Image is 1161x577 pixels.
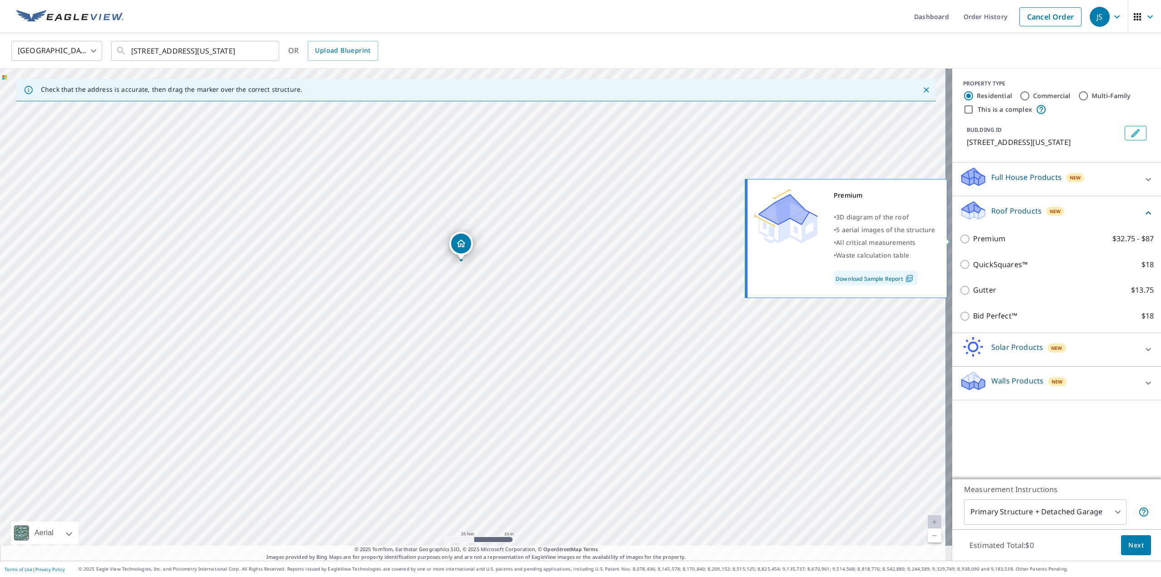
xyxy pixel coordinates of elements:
p: Check that the address is accurate, then drag the marker over the correct structure. [41,85,302,94]
p: $18 [1141,310,1154,322]
a: Terms of Use [5,566,33,572]
p: Full House Products [991,172,1062,183]
button: Close [920,84,932,96]
p: BUILDING ID [967,126,1002,134]
p: QuickSquares™ [973,259,1028,270]
div: • [834,224,935,236]
div: JS [1090,7,1110,27]
p: Measurement Instructions [964,484,1149,495]
div: • [834,249,935,262]
img: EV Logo [16,10,123,24]
p: $18 [1141,259,1154,270]
span: Waste calculation table [836,251,909,259]
span: © 2025 TomTom, Earthstar Geographics SIO, © 2025 Microsoft Corporation, © [354,546,598,553]
a: Privacy Policy [35,566,65,572]
div: Aerial [32,522,56,544]
button: Next [1121,535,1151,556]
span: New [1070,174,1081,181]
div: Premium [834,189,935,202]
a: Current Level 20, Zoom In Disabled [928,515,941,529]
p: $13.75 [1131,284,1154,296]
img: Pdf Icon [903,274,915,283]
p: Bid Perfect™ [973,310,1017,322]
p: © 2025 Eagle View Technologies, Inc. and Pictometry International Corp. All Rights Reserved. Repo... [79,566,1156,572]
p: Walls Products [991,375,1043,386]
span: Your report will include the primary structure and a detached garage if one exists. [1138,507,1149,517]
label: Commercial [1033,91,1071,100]
input: Search by address or latitude-longitude [131,38,261,64]
span: Upload Blueprint [315,45,370,56]
div: OR [288,41,378,61]
p: Solar Products [991,342,1043,353]
div: Aerial [11,522,79,544]
div: • [834,236,935,249]
span: New [1051,344,1063,352]
button: Edit building 1 [1125,126,1146,140]
a: Cancel Order [1019,7,1082,26]
span: New [1050,208,1061,215]
p: $32.75 - $87 [1112,233,1154,244]
a: Upload Blueprint [308,41,378,61]
p: [STREET_ADDRESS][US_STATE] [967,137,1121,148]
p: Gutter [973,284,996,296]
div: PROPERTY TYPE [963,80,1150,88]
div: • [834,211,935,224]
label: Residential [977,91,1012,100]
div: Solar ProductsNew [959,337,1154,363]
p: Premium [973,233,1005,244]
div: Primary Structure + Detached Garage [964,499,1127,525]
div: Roof ProductsNew [959,200,1154,226]
label: This is a complex [978,105,1032,114]
p: Estimated Total: $0 [962,535,1041,555]
span: New [1052,378,1063,385]
a: Current Level 20, Zoom Out [928,529,941,542]
div: Dropped pin, building 1, Residential property, 100 W Kentucky St Trenton, IL 62293 [449,232,473,260]
a: Download Sample Report [834,271,917,285]
span: All critical measurements [836,238,915,247]
p: | [5,567,65,572]
label: Multi-Family [1092,91,1131,100]
span: 3D diagram of the roof [836,213,909,221]
span: Next [1128,540,1144,551]
div: Walls ProductsNew [959,370,1154,396]
img: Premium [754,189,818,244]
a: Terms [583,546,598,552]
a: OpenStreetMap [543,546,581,552]
p: Roof Products [991,205,1042,216]
div: Full House ProductsNew [959,166,1154,192]
div: [GEOGRAPHIC_DATA] [11,38,102,64]
span: 5 aerial images of the structure [836,225,935,234]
